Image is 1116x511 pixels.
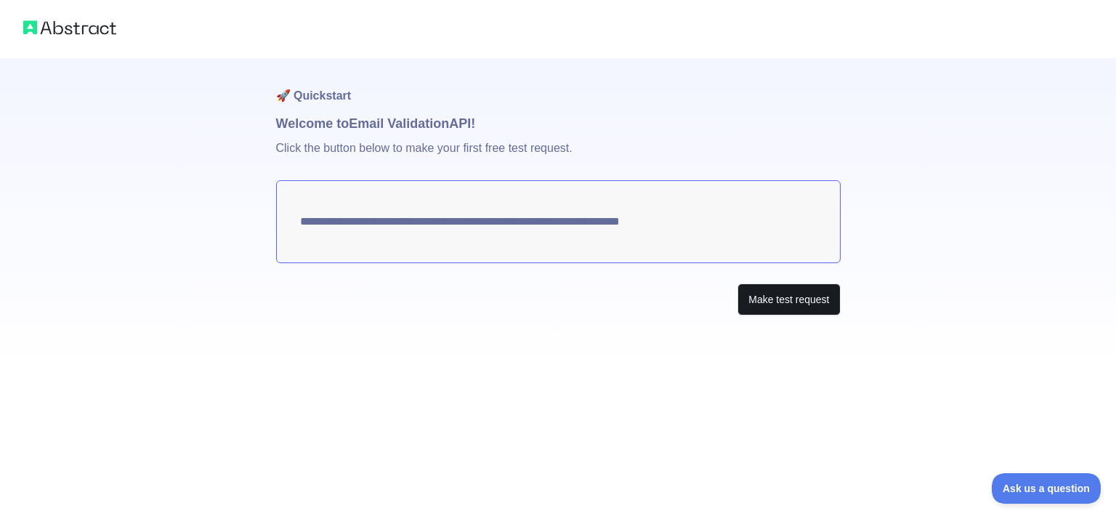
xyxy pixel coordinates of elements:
[276,113,841,134] h1: Welcome to Email Validation API!
[737,283,840,316] button: Make test request
[276,58,841,113] h1: 🚀 Quickstart
[276,134,841,180] p: Click the button below to make your first free test request.
[23,17,116,38] img: Abstract logo
[992,473,1101,504] iframe: Toggle Customer Support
